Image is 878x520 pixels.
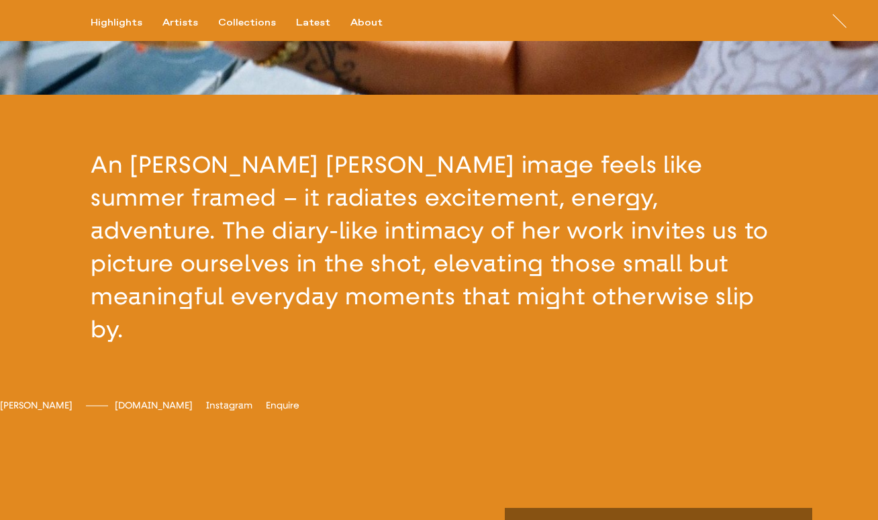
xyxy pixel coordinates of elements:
[162,17,198,29] div: Artists
[296,17,330,29] div: Latest
[206,400,252,411] span: Instagram
[115,400,193,411] a: Website[DOMAIN_NAME]
[266,400,299,411] a: Enquire[EMAIL_ADDRESS][DOMAIN_NAME]
[162,17,218,29] button: Artists
[115,400,193,411] span: [DOMAIN_NAME]
[91,17,142,29] div: Highlights
[350,17,383,29] div: About
[266,400,299,411] span: Enquire
[218,17,276,29] div: Collections
[350,17,403,29] button: About
[218,17,296,29] button: Collections
[91,17,162,29] button: Highlights
[296,17,350,29] button: Latest
[206,400,252,411] a: Instagramemilyscarlettromain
